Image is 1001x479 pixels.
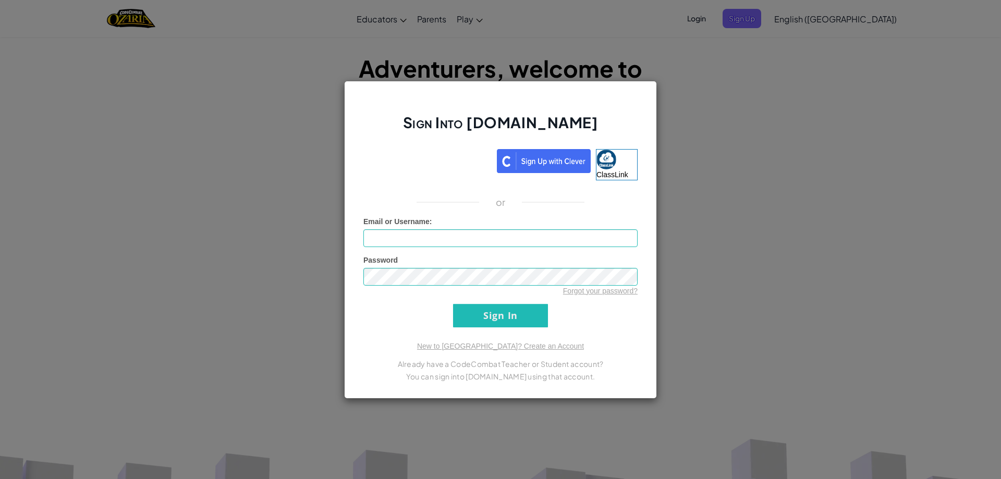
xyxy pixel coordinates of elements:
[596,150,616,169] img: classlink-logo-small.png
[496,196,506,208] p: or
[596,170,628,179] span: ClassLink
[417,342,584,350] a: New to [GEOGRAPHIC_DATA]? Create an Account
[358,148,497,171] iframe: Sign in with Google Button
[363,113,638,143] h2: Sign Into [DOMAIN_NAME]
[563,287,638,295] a: Forgot your password?
[363,216,432,227] label: :
[363,256,398,264] span: Password
[497,149,591,173] img: clever_sso_button@2x.png
[363,217,430,226] span: Email or Username
[453,304,548,327] input: Sign In
[363,370,638,383] p: You can sign into [DOMAIN_NAME] using that account.
[363,358,638,370] p: Already have a CodeCombat Teacher or Student account?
